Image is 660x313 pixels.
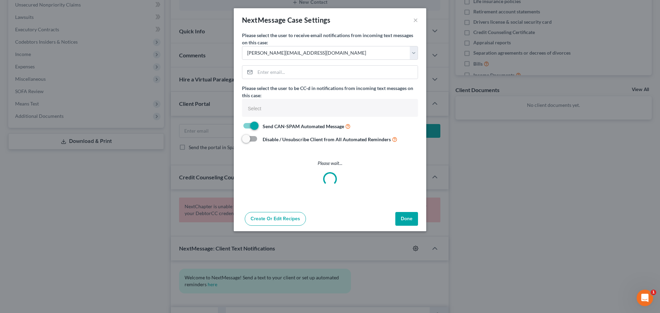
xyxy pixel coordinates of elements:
[263,136,391,142] strong: Disable / Unsubscribe Client from All Automated Reminders
[651,290,656,295] span: 1
[255,66,418,79] input: Enter email...
[637,290,653,306] iframe: Intercom live chat
[413,16,418,24] button: ×
[242,32,418,46] label: Please select the user to receive email notifications from incoming text messages on this case:
[245,212,306,226] a: Create or Edit Recipes
[242,160,418,167] p: Please wait...
[242,15,330,25] div: NextMessage Case Settings
[263,123,344,129] strong: Send CAN-SPAM Automated Message
[395,212,418,226] button: Done
[242,85,418,99] label: Please select the user to be CC-d in notifications from incoming text messages on this case:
